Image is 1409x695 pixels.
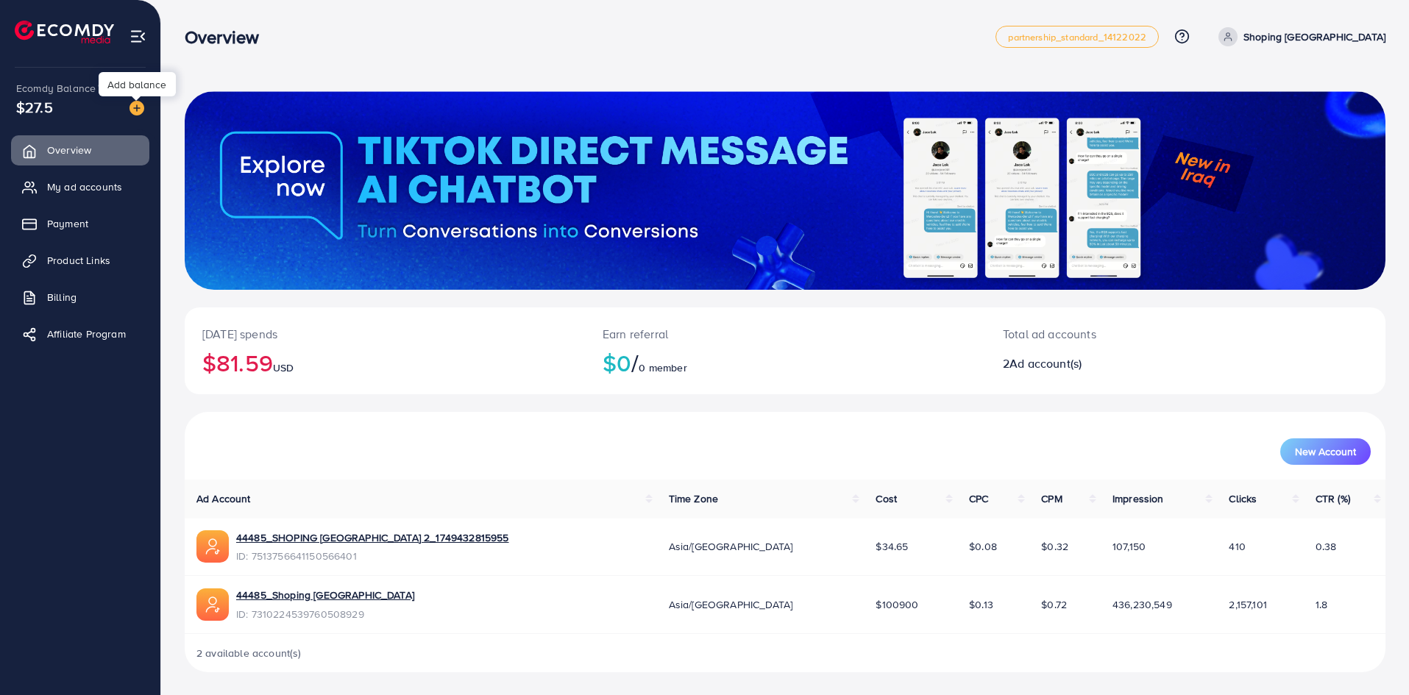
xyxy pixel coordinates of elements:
a: 44485_SHOPING [GEOGRAPHIC_DATA] 2_1749432815955 [236,530,509,545]
span: ID: 7513756641150566401 [236,549,509,563]
span: 107,150 [1112,539,1146,554]
span: $0.08 [969,539,997,554]
span: $100900 [876,597,918,612]
div: Add balance [99,72,176,96]
span: Affiliate Program [47,327,126,341]
a: Payment [11,209,149,238]
a: Affiliate Program [11,319,149,349]
span: $0.72 [1041,597,1067,612]
span: 0.38 [1316,539,1337,554]
span: Ecomdy Balance [16,81,96,96]
span: Overview [47,143,91,157]
a: My ad accounts [11,172,149,202]
h2: $81.59 [202,349,567,377]
img: ic-ads-acc.e4c84228.svg [196,588,229,621]
p: [DATE] spends [202,325,567,343]
a: Overview [11,135,149,165]
span: $27.5 [16,96,53,118]
span: / [631,346,639,379]
span: $0.13 [969,597,993,612]
img: logo [15,21,114,43]
img: image [129,101,144,115]
span: Payment [47,216,88,231]
span: Clicks [1229,491,1257,506]
span: 0 member [639,360,686,375]
a: 44485_Shoping [GEOGRAPHIC_DATA] [236,588,414,602]
p: Total ad accounts [1003,325,1268,343]
span: Ad Account [196,491,251,506]
span: 2 available account(s) [196,646,302,660]
span: Asia/[GEOGRAPHIC_DATA] [669,597,793,612]
span: $0.32 [1041,539,1068,554]
a: Billing [11,282,149,312]
a: Shoping [GEOGRAPHIC_DATA] [1213,27,1385,46]
span: Billing [47,290,77,304]
span: 410 [1229,539,1245,554]
span: Cost [876,491,897,506]
a: Product Links [11,246,149,275]
span: CTR (%) [1316,491,1350,506]
span: My ad accounts [47,179,122,194]
span: New Account [1295,446,1356,457]
span: 436,230,549 [1112,597,1172,612]
span: 2,157,101 [1229,597,1266,612]
span: $34.65 [876,539,908,554]
h2: 2 [1003,357,1268,371]
span: ID: 7310224539760508929 [236,607,414,621]
span: Asia/[GEOGRAPHIC_DATA] [669,539,793,554]
button: New Account [1280,438,1371,465]
span: CPC [969,491,988,506]
span: USD [273,360,294,375]
p: Earn referral [603,325,968,343]
h2: $0 [603,349,968,377]
span: CPM [1041,491,1062,506]
span: Ad account(s) [1009,355,1082,371]
span: 1.8 [1316,597,1327,612]
img: ic-ads-acc.e4c84228.svg [196,530,229,563]
p: Shoping [GEOGRAPHIC_DATA] [1243,28,1385,46]
span: Product Links [47,253,110,268]
span: partnership_standard_14122022 [1008,32,1146,42]
a: partnership_standard_14122022 [995,26,1159,48]
img: menu [129,28,146,45]
h3: Overview [185,26,271,48]
span: Time Zone [669,491,718,506]
span: Impression [1112,491,1164,506]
